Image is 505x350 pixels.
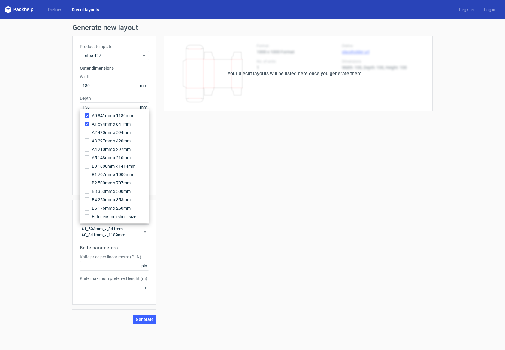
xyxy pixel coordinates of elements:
[454,7,479,13] a: Register
[83,53,142,59] span: Fefco 427
[92,172,133,178] span: B1 707mm x 1000mm
[92,205,131,211] span: B5 176mm x 250mm
[92,121,131,127] span: A1 594mm x 841mm
[92,214,136,220] span: Enter custom sheet size
[80,44,149,50] label: Product template
[92,188,131,194] span: B3 353mm x 500mm
[140,261,149,270] span: pln
[43,7,67,13] a: Dielines
[142,283,149,292] span: m
[80,95,149,101] label: Depth
[92,113,133,119] span: A0 841mm x 1189mm
[479,7,500,13] a: Log in
[136,317,154,321] span: Generate
[67,7,104,13] a: Diecut layouts
[80,74,149,80] label: Width
[138,81,149,90] span: mm
[80,65,149,71] h3: Outer dimensions
[80,275,149,282] label: Knife maximum preferred lenght (m)
[228,70,361,77] div: Your diecut layouts will be listed here once you generate them
[80,224,149,239] div: A1_594mm_x_841mm A0_841mm_x_1189mm
[72,24,433,31] h1: Generate new layout
[133,315,156,324] button: Generate
[92,163,135,169] span: B0 1000mm x 1414mm
[80,254,149,260] label: Knife price per linear metre (PLN)
[92,155,131,161] span: A5 148mm x 210mm
[80,244,149,251] h2: Knife parameters
[92,138,131,144] span: A3 297mm x 420mm
[92,129,131,135] span: A2 420mm x 594mm
[92,197,131,203] span: B4 250mm x 353mm
[92,146,131,152] span: A4 210mm x 297mm
[138,103,149,112] span: mm
[92,180,131,186] span: B2 500mm x 707mm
